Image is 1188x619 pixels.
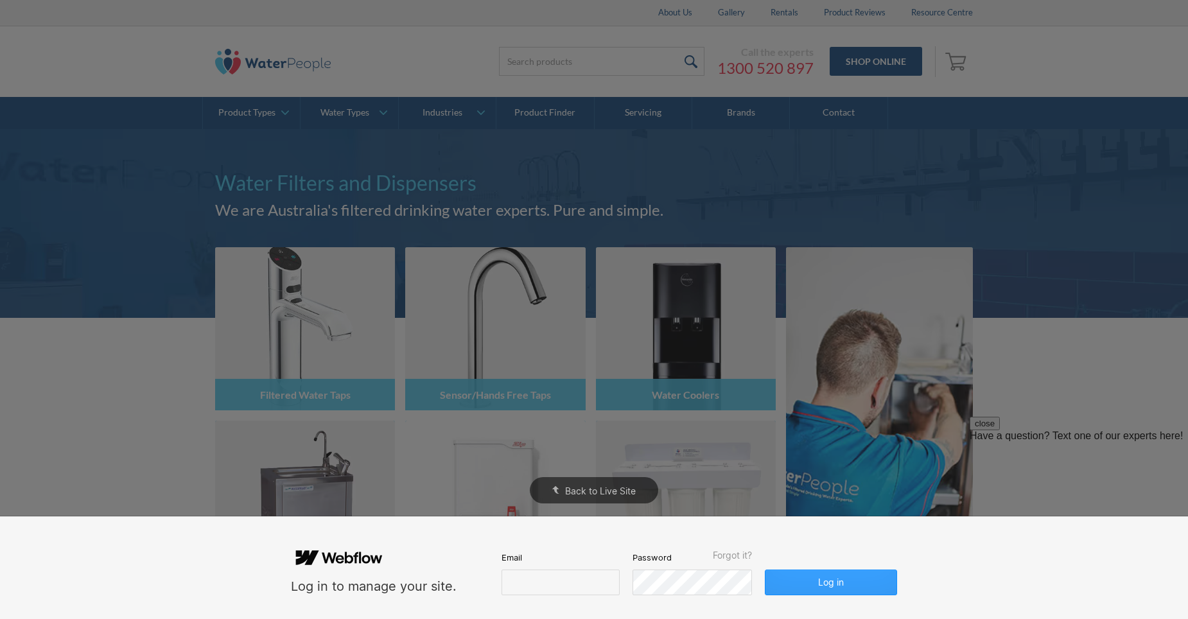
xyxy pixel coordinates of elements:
span: Text us [5,31,40,43]
span: Password [633,552,671,563]
span: Forgot it? [713,550,752,561]
span: Back to Live Site [565,485,636,496]
button: Log in [765,570,897,595]
span: Email [502,552,521,563]
div: Log in to manage your site. [291,578,457,595]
